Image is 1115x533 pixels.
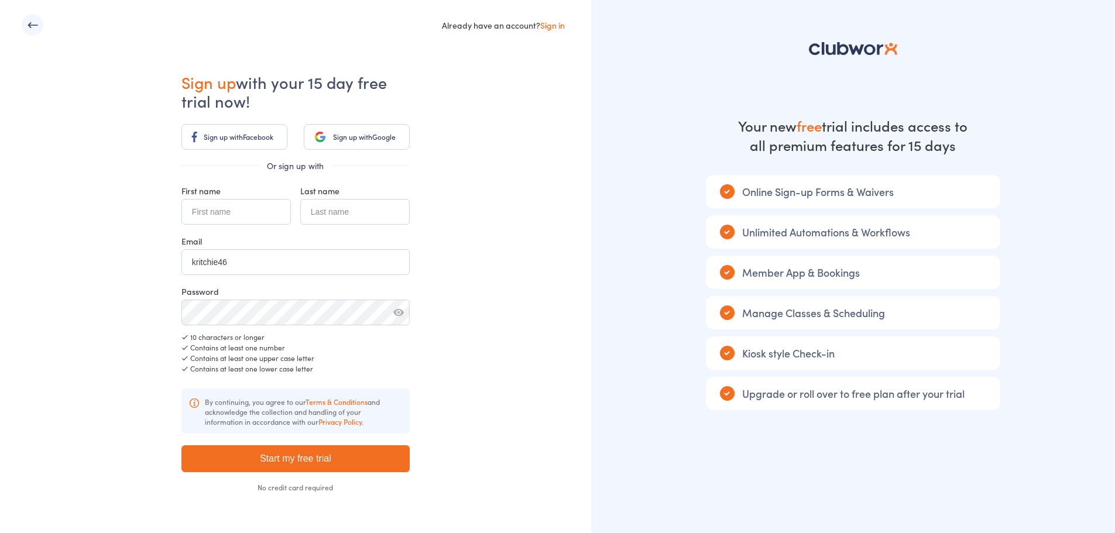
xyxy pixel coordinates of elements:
[181,342,410,353] div: Contains at least one number
[181,235,410,247] div: Email
[181,363,410,374] div: Contains at least one lower case letter
[706,296,1000,329] div: Manage Classes & Scheduling
[181,445,410,472] input: Start my free trial
[181,353,410,363] div: Contains at least one upper case letter
[706,336,1000,370] div: Kiosk style Check-in
[181,199,291,225] input: First name
[181,332,410,342] div: 10 characters or longer
[300,199,410,225] input: Last name
[181,388,410,434] div: By continuing, you agree to our and acknowledge the collection and handling of your information i...
[706,215,1000,249] div: Unlimited Automations & Workflows
[181,286,410,297] div: Password
[181,484,410,491] div: No credit card required
[181,249,410,275] input: Your business email
[300,185,410,197] div: Last name
[706,377,1000,410] div: Upgrade or roll over to free plan after your trial
[706,256,1000,289] div: Member App & Bookings
[204,132,243,142] span: Sign up with
[442,19,565,31] div: Already have an account?
[333,132,372,142] span: Sign up with
[181,124,287,150] a: Sign up withFacebook
[809,42,897,55] img: logo-81c5d2ba81851df8b7b8b3f485ec5aa862684ab1dc4821eed5b71d8415c3dc76.svg
[706,175,1000,208] div: Online Sign-up Forms & Waivers
[181,160,410,171] div: Or sign up with
[306,397,368,407] a: Terms & Conditions
[181,71,236,93] span: Sign up
[181,73,410,110] h1: with your 15 day free trial now!
[318,417,363,427] a: Privacy Policy.
[181,185,291,197] div: First name
[797,116,822,135] strong: free
[304,124,410,150] a: Sign up withGoogle
[540,19,565,31] a: Sign in
[736,116,970,154] div: Your new trial includes access to all premium features for 15 days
